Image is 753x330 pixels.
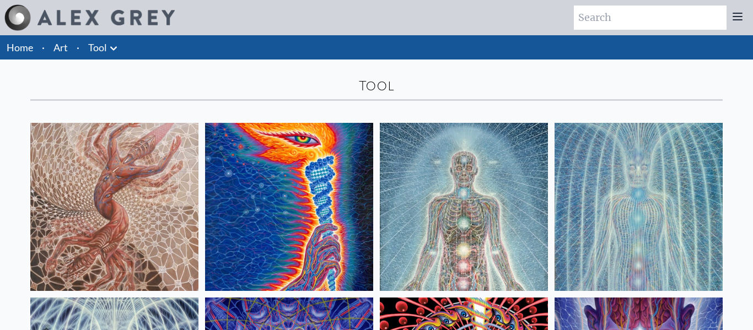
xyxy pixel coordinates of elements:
div: Tool [30,77,723,95]
li: · [37,35,49,59]
a: Art [53,40,68,55]
li: · [72,35,84,59]
a: Tool [88,40,107,55]
input: Search [574,6,727,30]
a: Home [7,41,33,53]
